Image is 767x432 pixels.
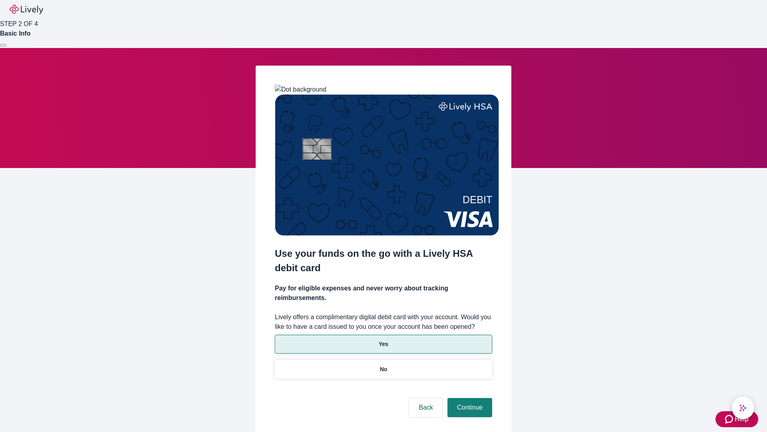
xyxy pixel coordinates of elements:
[379,340,388,348] p: Yes
[275,284,492,303] h4: Pay for eligible expenses and never worry about tracking reimbursements.
[732,397,754,419] button: chat
[10,5,43,14] img: Lively
[275,312,492,332] label: Lively offers a complimentary digital debit card with your account. Would you like to have a card...
[447,398,492,417] button: Continue
[275,335,492,354] button: Yes
[275,246,492,275] h2: Use your funds on the go with a Lively HSA debit card
[739,404,747,412] svg: Lively AI Assistant
[275,360,492,379] button: No
[735,414,749,424] span: Help
[715,411,758,427] button: Zendesk support iconHelp
[725,414,735,424] svg: Zendesk support icon
[275,94,499,236] img: Debit card
[275,85,326,94] img: Dot background
[409,398,443,417] button: Back
[380,365,387,374] p: No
